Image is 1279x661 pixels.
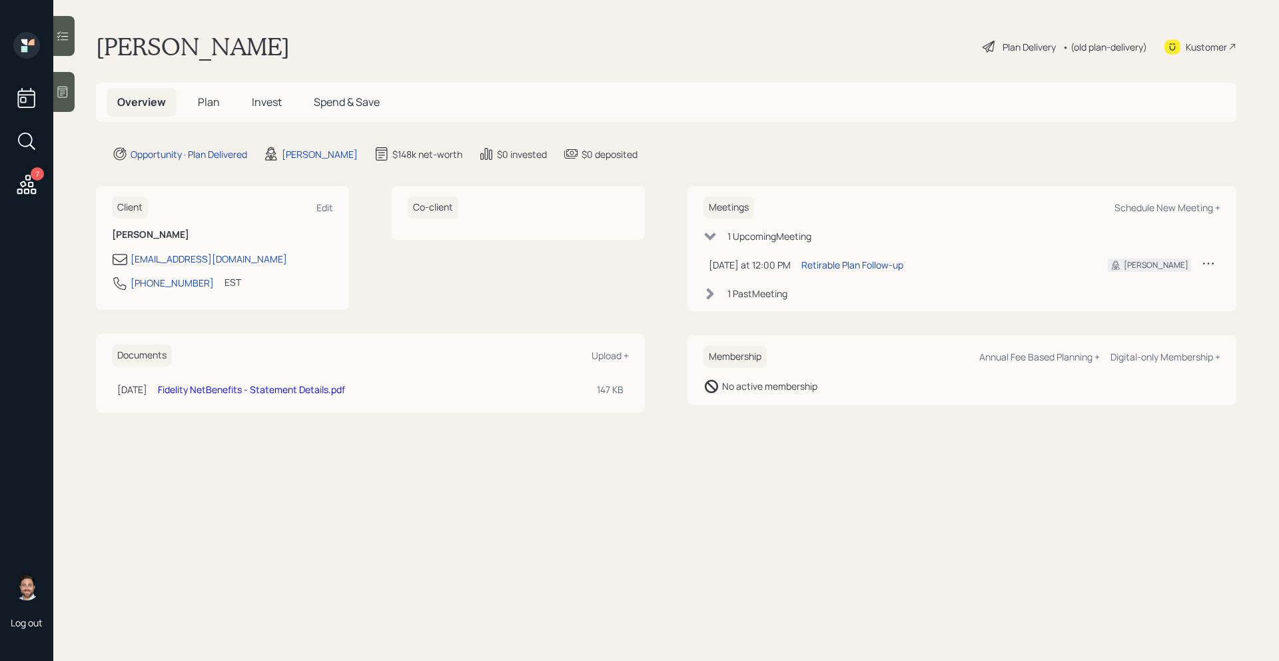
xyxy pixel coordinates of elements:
[703,197,754,219] h6: Meetings
[282,147,358,161] div: [PERSON_NAME]
[1114,201,1220,214] div: Schedule New Meeting +
[158,383,345,396] a: Fidelity NetBenefits - Statement Details.pdf
[112,344,172,366] h6: Documents
[224,275,241,289] div: EST
[1124,259,1188,271] div: [PERSON_NAME]
[117,382,147,396] div: [DATE]
[979,350,1100,363] div: Annual Fee Based Planning +
[497,147,547,161] div: $0 invested
[316,201,333,214] div: Edit
[131,276,214,290] div: [PHONE_NUMBER]
[31,167,44,181] div: 7
[597,382,624,396] div: 147 KB
[727,287,787,301] div: 1 Past Meeting
[131,252,287,266] div: [EMAIL_ADDRESS][DOMAIN_NAME]
[11,616,43,629] div: Log out
[112,229,333,241] h6: [PERSON_NAME]
[131,147,247,161] div: Opportunity · Plan Delivered
[592,349,629,362] div: Upload +
[709,258,791,272] div: [DATE] at 12:00 PM
[96,32,290,61] h1: [PERSON_NAME]
[13,574,40,600] img: michael-russo-headshot.png
[1003,40,1056,54] div: Plan Delivery
[582,147,638,161] div: $0 deposited
[1110,350,1220,363] div: Digital-only Membership +
[408,197,458,219] h6: Co-client
[392,147,462,161] div: $148k net-worth
[252,95,282,109] span: Invest
[801,258,903,272] div: Retirable Plan Follow-up
[117,95,166,109] span: Overview
[314,95,380,109] span: Spend & Save
[1186,40,1227,54] div: Kustomer
[727,229,811,243] div: 1 Upcoming Meeting
[722,379,817,393] div: No active membership
[112,197,148,219] h6: Client
[1063,40,1147,54] div: • (old plan-delivery)
[198,95,220,109] span: Plan
[703,346,767,368] h6: Membership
